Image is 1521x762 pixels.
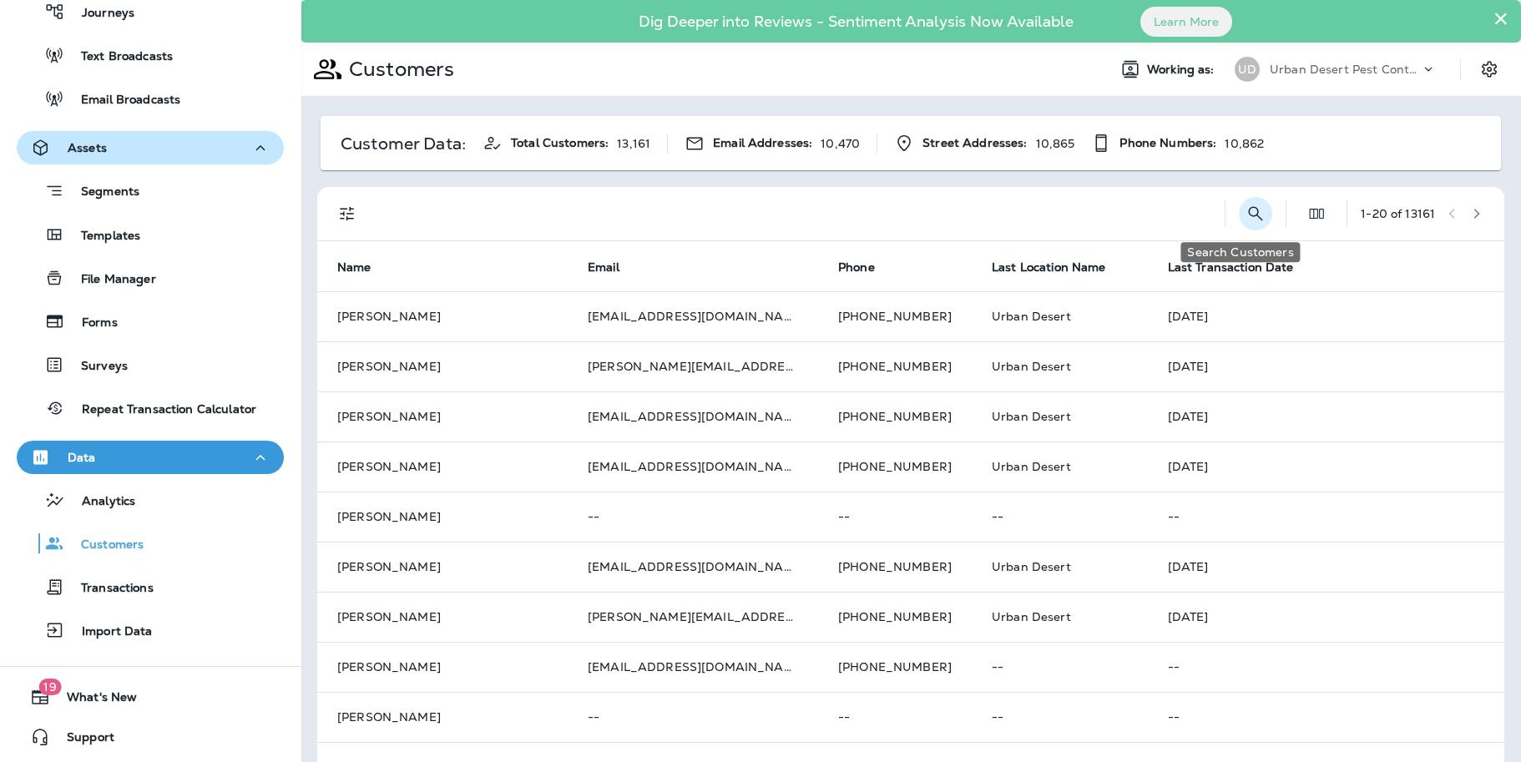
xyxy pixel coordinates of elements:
[17,173,284,209] button: Segments
[818,592,972,642] td: [PHONE_NUMBER]
[1474,54,1504,84] button: Settings
[1168,710,1485,724] p: --
[1148,341,1505,391] td: [DATE]
[590,19,1122,24] p: Dig Deeper into Reviews - Sentiment Analysis Now Available
[1148,391,1505,442] td: [DATE]
[17,217,284,252] button: Templates
[64,359,128,375] p: Surveys
[838,260,897,275] span: Phone
[64,93,180,108] p: Email Broadcasts
[317,391,568,442] td: [PERSON_NAME]
[818,391,972,442] td: [PHONE_NUMBER]
[17,260,284,295] button: File Manager
[317,642,568,692] td: [PERSON_NAME]
[588,260,641,275] span: Email
[511,136,609,150] span: Total Customers:
[568,542,818,592] td: [EMAIL_ADDRESS][DOMAIN_NAME]
[1235,57,1260,82] div: UD
[1168,260,1316,275] span: Last Transaction Date
[818,542,972,592] td: [PHONE_NUMBER]
[17,304,284,339] button: Forms
[17,680,284,714] button: 19What's New
[818,442,972,492] td: [PHONE_NUMBER]
[818,642,972,692] td: [PHONE_NUMBER]
[317,291,568,341] td: [PERSON_NAME]
[1361,207,1435,220] div: 1 - 20 of 13161
[1239,197,1272,230] button: Search Customers
[1180,242,1300,262] div: Search Customers
[1140,7,1232,37] button: Learn More
[17,720,284,754] button: Support
[17,482,284,517] button: Analytics
[50,690,137,710] span: What's New
[64,229,140,245] p: Templates
[992,359,1071,374] span: Urban Desert
[64,537,144,553] p: Customers
[1119,136,1216,150] span: Phone Numbers:
[17,613,284,648] button: Import Data
[1168,260,1294,275] span: Last Transaction Date
[317,542,568,592] td: [PERSON_NAME]
[992,710,1128,724] p: --
[65,6,134,22] p: Journeys
[17,569,284,604] button: Transactions
[17,38,284,73] button: Text Broadcasts
[17,441,284,474] button: Data
[568,291,818,341] td: [EMAIL_ADDRESS][DOMAIN_NAME]
[617,137,650,150] p: 13,161
[50,730,114,750] span: Support
[992,510,1128,523] p: --
[64,581,154,597] p: Transactions
[992,409,1071,424] span: Urban Desert
[818,341,972,391] td: [PHONE_NUMBER]
[1148,592,1505,642] td: [DATE]
[992,660,1128,674] p: --
[1270,63,1420,76] p: Urban Desert Pest Control
[1493,5,1508,32] button: Close
[317,492,568,542] td: [PERSON_NAME]
[337,260,371,275] span: Name
[588,260,619,275] span: Email
[568,341,818,391] td: [PERSON_NAME][EMAIL_ADDRESS][DOMAIN_NAME]
[1225,137,1264,150] p: 10,862
[65,494,135,510] p: Analytics
[992,309,1071,324] span: Urban Desert
[317,592,568,642] td: [PERSON_NAME]
[588,510,798,523] p: --
[1300,197,1333,230] button: Edit Fields
[992,559,1071,574] span: Urban Desert
[38,679,61,695] span: 19
[568,391,818,442] td: [EMAIL_ADDRESS][DOMAIN_NAME]
[922,136,1027,150] span: Street Addresses:
[65,402,256,418] p: Repeat Transaction Calculator
[1168,660,1485,674] p: --
[17,526,284,561] button: Customers
[17,347,284,382] button: Surveys
[317,341,568,391] td: [PERSON_NAME]
[17,391,284,426] button: Repeat Transaction Calculator
[17,131,284,164] button: Assets
[992,260,1106,275] span: Last Location Name
[342,57,454,82] p: Customers
[17,81,284,116] button: Email Broadcasts
[588,710,798,724] p: --
[838,260,875,275] span: Phone
[992,260,1128,275] span: Last Location Name
[317,442,568,492] td: [PERSON_NAME]
[821,137,860,150] p: 10,470
[568,642,818,692] td: [EMAIL_ADDRESS][DOMAIN_NAME]
[1148,442,1505,492] td: [DATE]
[1148,542,1505,592] td: [DATE]
[568,442,818,492] td: [EMAIL_ADDRESS][DOMAIN_NAME]
[65,624,153,640] p: Import Data
[64,272,156,288] p: File Manager
[838,510,952,523] p: --
[65,315,118,331] p: Forms
[992,459,1071,474] span: Urban Desert
[713,136,812,150] span: Email Addresses:
[1148,291,1505,341] td: [DATE]
[838,710,952,724] p: --
[818,291,972,341] td: [PHONE_NUMBER]
[331,197,364,230] button: Filters
[341,137,466,150] p: Customer Data:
